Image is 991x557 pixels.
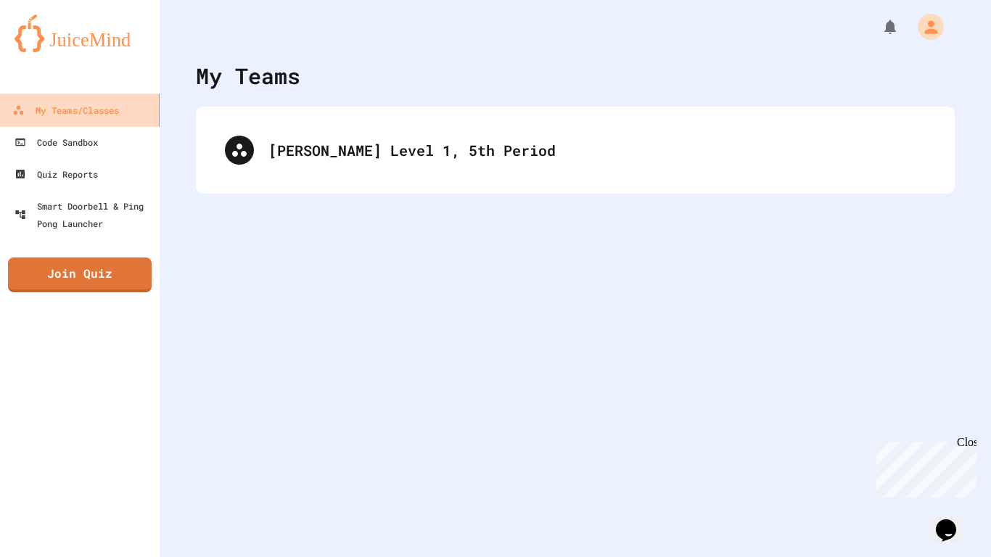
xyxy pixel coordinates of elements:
div: [PERSON_NAME] Level 1, 5th Period [210,121,940,179]
iframe: chat widget [871,436,976,498]
div: Chat with us now!Close [6,6,100,92]
img: logo-orange.svg [15,15,145,52]
div: My Account [902,10,947,44]
div: [PERSON_NAME] Level 1, 5th Period [268,139,926,161]
div: Smart Doorbell & Ping Pong Launcher [15,197,154,232]
div: Code Sandbox [15,133,98,151]
iframe: chat widget [930,499,976,542]
div: My Teams [196,59,300,92]
div: My Notifications [855,15,902,39]
a: Join Quiz [8,257,152,292]
div: Quiz Reports [15,165,98,183]
div: My Teams/Classes [12,102,119,120]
